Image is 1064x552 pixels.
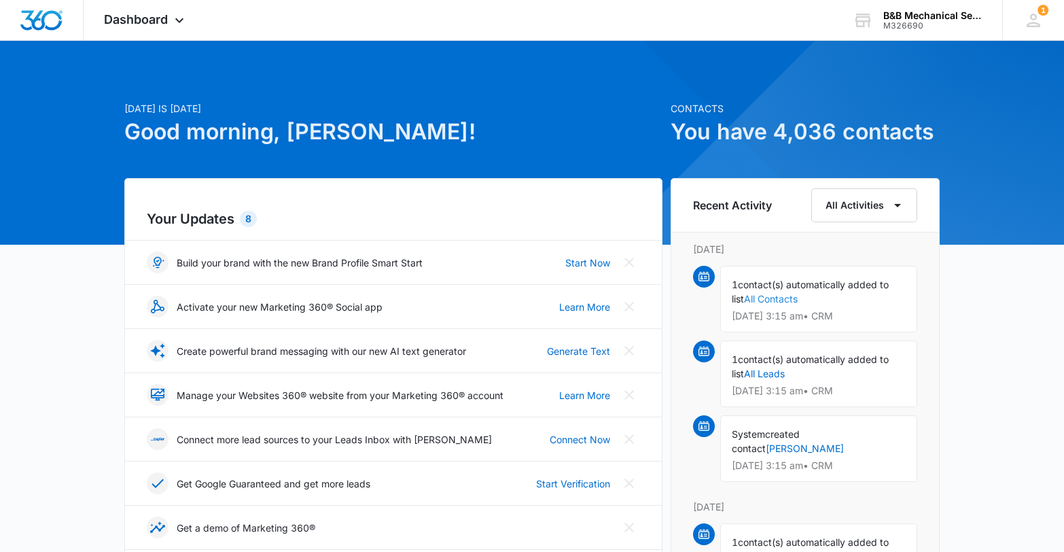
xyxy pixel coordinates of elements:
p: Contacts [671,101,940,116]
p: Connect more lead sources to your Leads Inbox with [PERSON_NAME] [177,432,492,447]
span: System [732,428,765,440]
a: All Leads [744,368,785,379]
span: contact(s) automatically added to list [732,279,889,305]
p: Get a demo of Marketing 360® [177,521,315,535]
span: 1 [732,353,738,365]
p: Manage your Websites 360® website from your Marketing 360® account [177,388,503,402]
h6: Recent Activity [693,197,772,213]
h1: Good morning, [PERSON_NAME]! [124,116,662,148]
button: Close [618,252,640,273]
a: Start Verification [536,477,610,491]
a: [PERSON_NAME] [766,443,844,454]
div: account id [883,21,982,31]
p: [DATE] 3:15 am • CRM [732,386,906,396]
a: Generate Text [547,344,610,358]
a: Learn More [559,300,610,314]
a: Start Now [565,256,610,270]
div: 8 [240,211,257,227]
p: Get Google Guaranteed and get more leads [177,477,370,491]
a: All Contacts [744,293,798,305]
a: Connect Now [550,432,610,447]
div: notifications count [1038,5,1048,16]
button: Close [618,384,640,406]
p: Build your brand with the new Brand Profile Smart Start [177,256,423,270]
button: Close [618,517,640,538]
p: Create powerful brand messaging with our new AI text generator [177,344,466,358]
span: contact(s) automatically added to list [732,353,889,379]
div: account name [883,10,982,21]
p: [DATE] [693,242,917,256]
span: 1 [732,536,738,548]
button: Close [618,472,640,494]
button: All Activities [811,188,917,222]
button: Close [618,340,640,362]
button: Close [618,428,640,450]
span: 1 [1038,5,1048,16]
span: Dashboard [104,12,168,27]
span: 1 [732,279,738,290]
p: [DATE] is [DATE] [124,101,662,116]
button: Close [618,296,640,317]
p: Activate your new Marketing 360® Social app [177,300,383,314]
span: created contact [732,428,800,454]
a: Learn More [559,388,610,402]
h1: You have 4,036 contacts [671,116,940,148]
p: [DATE] [693,500,917,514]
p: [DATE] 3:15 am • CRM [732,461,906,470]
p: [DATE] 3:15 am • CRM [732,311,906,321]
h2: Your Updates [147,209,640,229]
